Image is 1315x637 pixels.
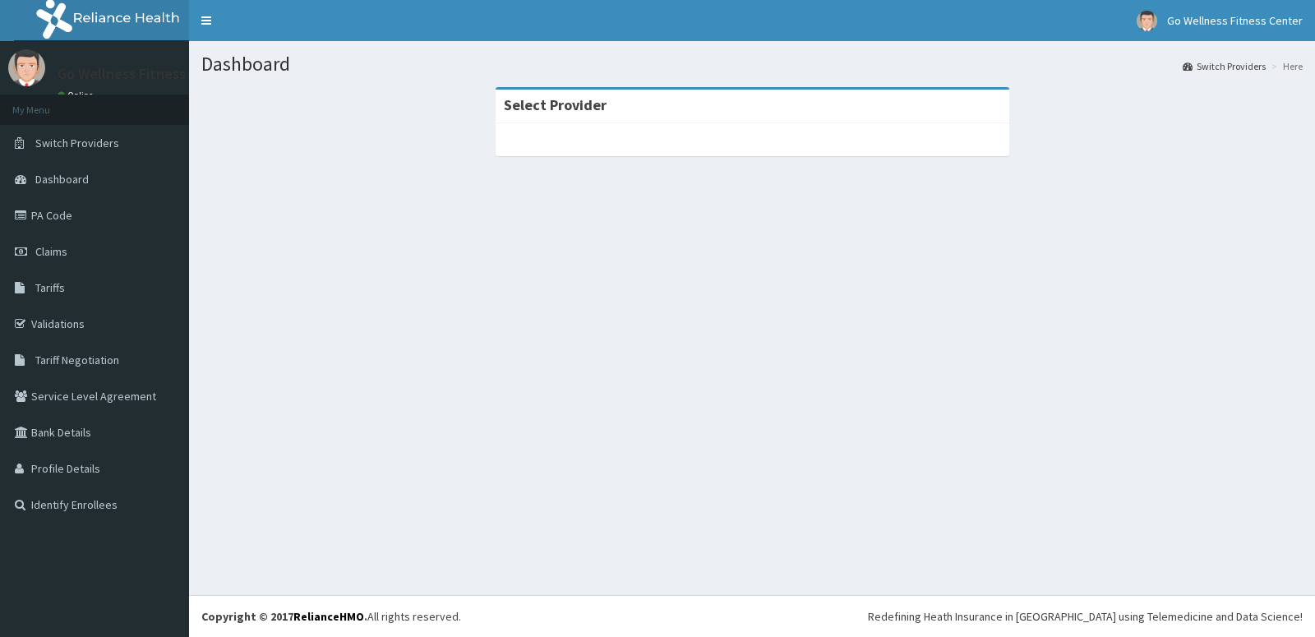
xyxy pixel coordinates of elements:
[868,608,1303,625] div: Redefining Heath Insurance in [GEOGRAPHIC_DATA] using Telemedicine and Data Science!
[1167,13,1303,28] span: Go Wellness Fitness Center
[58,90,97,101] a: Online
[293,609,364,624] a: RelianceHMO
[201,53,1303,75] h1: Dashboard
[189,595,1315,637] footer: All rights reserved.
[58,67,233,81] p: Go Wellness Fitness Center
[201,609,367,624] strong: Copyright © 2017 .
[504,95,607,114] strong: Select Provider
[1137,11,1157,31] img: User Image
[8,49,45,86] img: User Image
[1267,59,1303,73] li: Here
[35,353,119,367] span: Tariff Negotiation
[35,244,67,259] span: Claims
[35,172,89,187] span: Dashboard
[35,280,65,295] span: Tariffs
[1183,59,1266,73] a: Switch Providers
[35,136,119,150] span: Switch Providers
